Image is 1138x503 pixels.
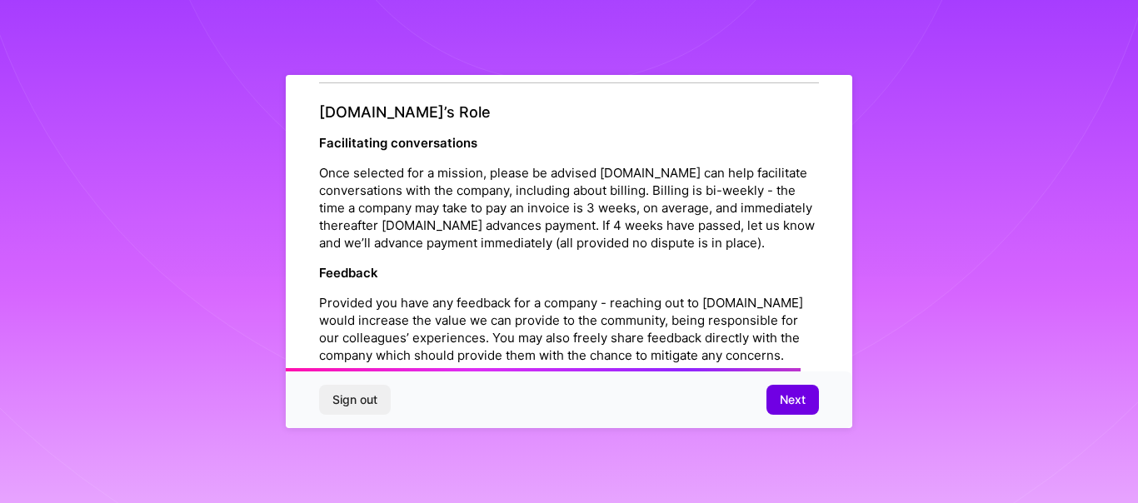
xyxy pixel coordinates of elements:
[319,135,477,151] strong: Facilitating conversations
[332,391,377,408] span: Sign out
[319,103,819,122] h4: [DOMAIN_NAME]’s Role
[319,164,819,251] p: Once selected for a mission, please be advised [DOMAIN_NAME] can help facilitate conversations wi...
[319,385,391,415] button: Sign out
[780,391,806,408] span: Next
[319,294,819,364] p: Provided you have any feedback for a company - reaching out to [DOMAIN_NAME] would increase the v...
[766,385,819,415] button: Next
[319,265,378,281] strong: Feedback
